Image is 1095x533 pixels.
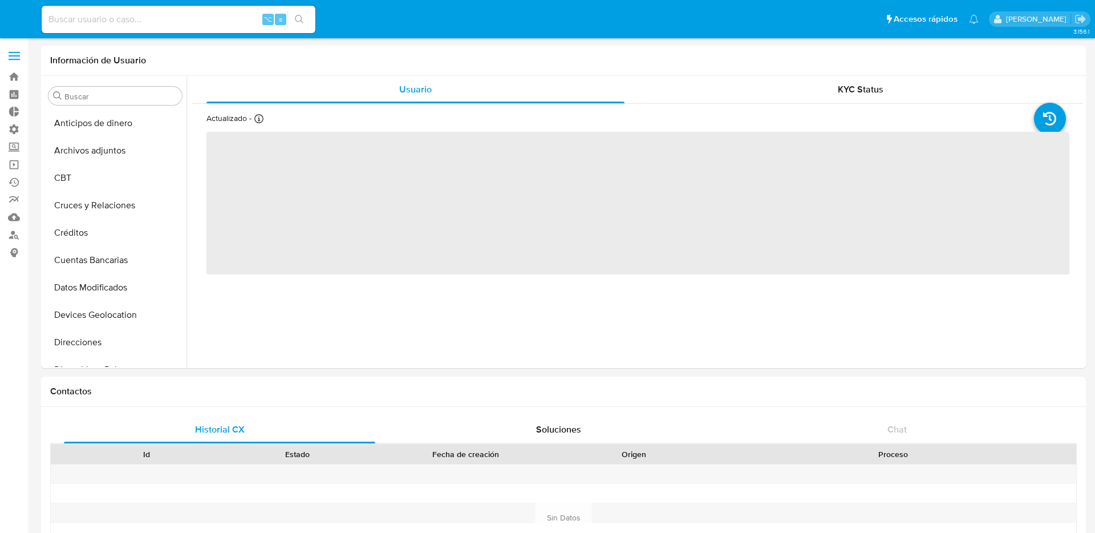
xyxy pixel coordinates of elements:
span: Soluciones [536,423,581,436]
span: s [279,14,282,25]
button: Dispositivos Point [44,356,186,383]
button: Créditos [44,219,186,247]
span: Historial CX [195,423,245,436]
div: Origen [566,449,701,460]
button: CBT [44,164,186,192]
p: Actualizado - [206,113,252,124]
a: Salir [1074,13,1086,25]
button: Archivos adjuntos [44,137,186,164]
div: Estado [230,449,365,460]
span: ⌥ [263,14,272,25]
button: Cuentas Bancarias [44,247,186,274]
button: Datos Modificados [44,274,186,301]
div: Id [79,449,214,460]
h1: Información de Usuario [50,55,146,66]
input: Buscar usuario o caso... [42,12,315,27]
span: Usuario [399,83,432,96]
button: Buscar [53,91,62,100]
span: Accesos rápidos [894,13,958,25]
span: KYC Status [838,83,883,96]
div: Fecha de creación [381,449,550,460]
button: Devices Geolocation [44,301,186,329]
div: Proceso [717,449,1068,460]
input: Buscar [64,91,177,102]
h1: Contactos [50,386,1077,397]
a: Notificaciones [969,14,979,24]
p: eric.malcangi@mercadolibre.com [1006,14,1070,25]
button: search-icon [287,11,311,27]
span: Chat [887,423,907,436]
button: Anticipos de dinero [44,110,186,137]
button: Direcciones [44,329,186,356]
button: Cruces y Relaciones [44,192,186,219]
span: ‌ [206,132,1069,274]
